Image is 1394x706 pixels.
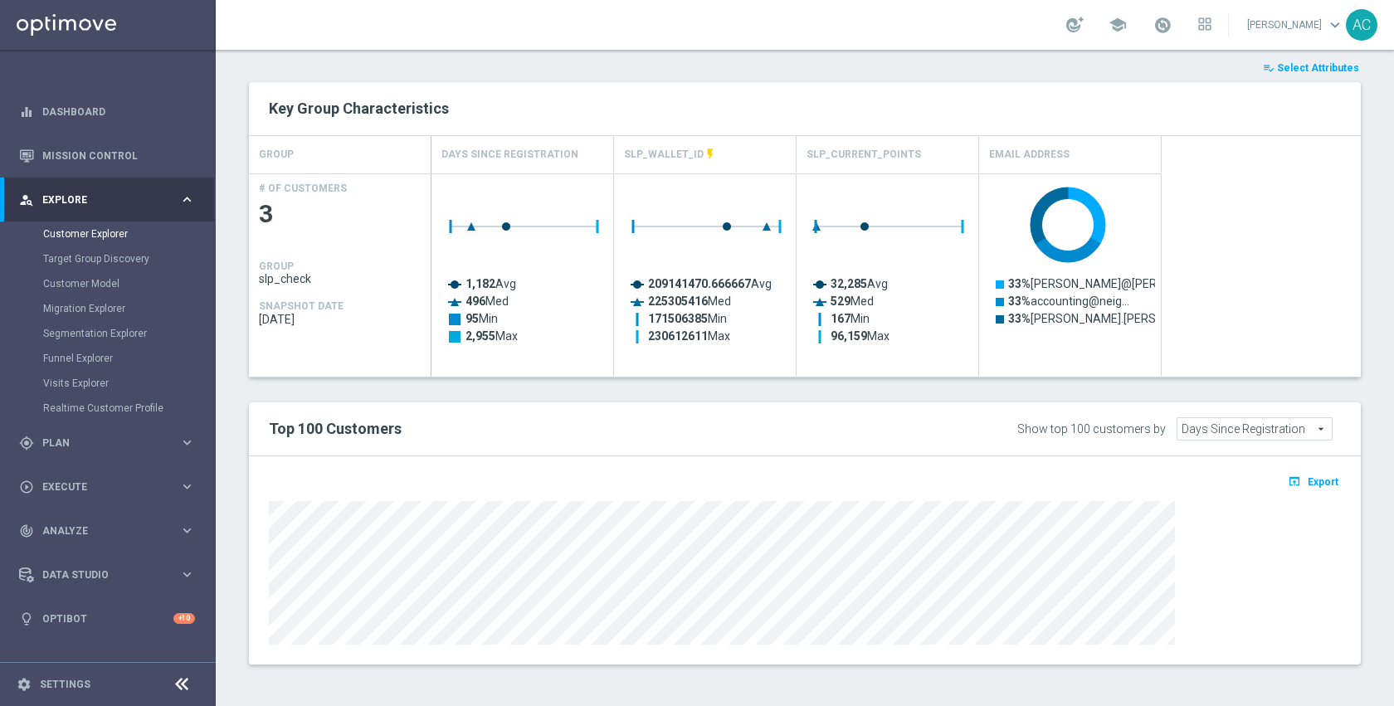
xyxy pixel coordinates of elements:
[43,296,214,321] div: Migration Explorer
[648,277,772,290] text: Avg
[18,149,196,163] button: Mission Control
[19,480,179,494] div: Execute
[42,596,173,640] a: Optibot
[831,277,888,290] text: Avg
[624,140,704,169] h4: SLP_WALLET_ID
[1285,470,1341,492] button: open_in_browser Export
[43,227,173,241] a: Customer Explorer
[43,321,214,346] div: Segmentation Explorer
[173,613,195,624] div: +10
[19,596,195,640] div: Optibot
[465,312,479,325] tspan: 95
[648,329,730,343] text: Max
[648,312,727,325] text: Min
[648,277,751,290] tspan: 209141470.666667
[19,523,34,538] i: track_changes
[831,329,867,343] tspan: 96,159
[18,193,196,207] button: person_search Explore keyboard_arrow_right
[43,252,173,265] a: Target Group Discovery
[42,438,179,448] span: Plan
[42,570,179,580] span: Data Studio
[1288,475,1305,488] i: open_in_browser
[1008,295,1129,308] text: accounting@neig…
[43,346,214,371] div: Funnel Explorer
[1008,277,1031,290] tspan: 33%
[19,105,34,119] i: equalizer
[259,260,294,272] h4: GROUP
[42,482,179,492] span: Execute
[831,312,851,325] tspan: 167
[465,312,498,325] text: Min
[1008,312,1031,325] tspan: 33%
[19,134,195,178] div: Mission Control
[17,677,32,692] i: settings
[831,295,874,308] text: Med
[179,523,195,538] i: keyboard_arrow_right
[18,436,196,450] button: gps_fixed Plan keyboard_arrow_right
[18,524,196,538] button: track_changes Analyze keyboard_arrow_right
[43,327,173,340] a: Segmentation Explorer
[259,272,422,285] span: slp_check
[43,371,214,396] div: Visits Explorer
[19,523,179,538] div: Analyze
[1308,476,1338,488] span: Export
[831,295,851,308] tspan: 529
[43,222,214,246] div: Customer Explorer
[259,300,344,312] h4: SNAPSHOT DATE
[1008,277,1232,290] text: [PERSON_NAME]@[PERSON_NAME].…
[1008,295,1031,308] tspan: 33%
[648,295,708,308] tspan: 225305416
[19,567,179,582] div: Data Studio
[19,611,34,626] i: lightbulb
[43,277,173,290] a: Customer Model
[1261,59,1361,77] button: playlist_add_check Select Attributes
[1245,12,1346,37] a: [PERSON_NAME]keyboard_arrow_down
[1263,62,1275,74] i: playlist_add_check
[179,567,195,582] i: keyboard_arrow_right
[42,195,179,205] span: Explore
[249,173,431,377] div: Press SPACE to select this row.
[19,436,34,450] i: gps_fixed
[19,192,179,207] div: Explore
[43,271,214,296] div: Customer Model
[465,295,509,308] text: Med
[43,246,214,271] div: Target Group Discovery
[465,329,495,343] tspan: 2,955
[259,183,347,194] h4: # OF CUSTOMERS
[259,313,422,326] span: 2025-09-07
[1017,422,1166,436] div: Show top 100 customers by
[269,419,884,439] h2: Top 100 Customers
[648,295,731,308] text: Med
[18,612,196,626] button: lightbulb Optibot +10
[1008,312,1259,325] text: [PERSON_NAME].[PERSON_NAME]@gmai…
[1277,62,1359,74] span: Select Attributes
[465,277,516,290] text: Avg
[18,480,196,494] button: play_circle_outline Execute keyboard_arrow_right
[18,105,196,119] div: equalizer Dashboard
[648,329,708,343] tspan: 230612611
[704,148,717,161] i: This attribute is updated in realtime
[269,99,1341,119] h2: Key Group Characteristics
[42,90,195,134] a: Dashboard
[19,480,34,494] i: play_circle_outline
[179,192,195,207] i: keyboard_arrow_right
[43,402,173,415] a: Realtime Customer Profile
[831,312,870,325] text: Min
[42,526,179,536] span: Analyze
[42,134,195,178] a: Mission Control
[43,396,214,421] div: Realtime Customer Profile
[1326,16,1344,34] span: keyboard_arrow_down
[1346,9,1377,41] div: AC
[43,302,173,315] a: Migration Explorer
[259,198,422,231] span: 3
[179,435,195,450] i: keyboard_arrow_right
[431,173,1162,377] div: Press SPACE to select this row.
[19,90,195,134] div: Dashboard
[441,140,578,169] h4: Days Since Registration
